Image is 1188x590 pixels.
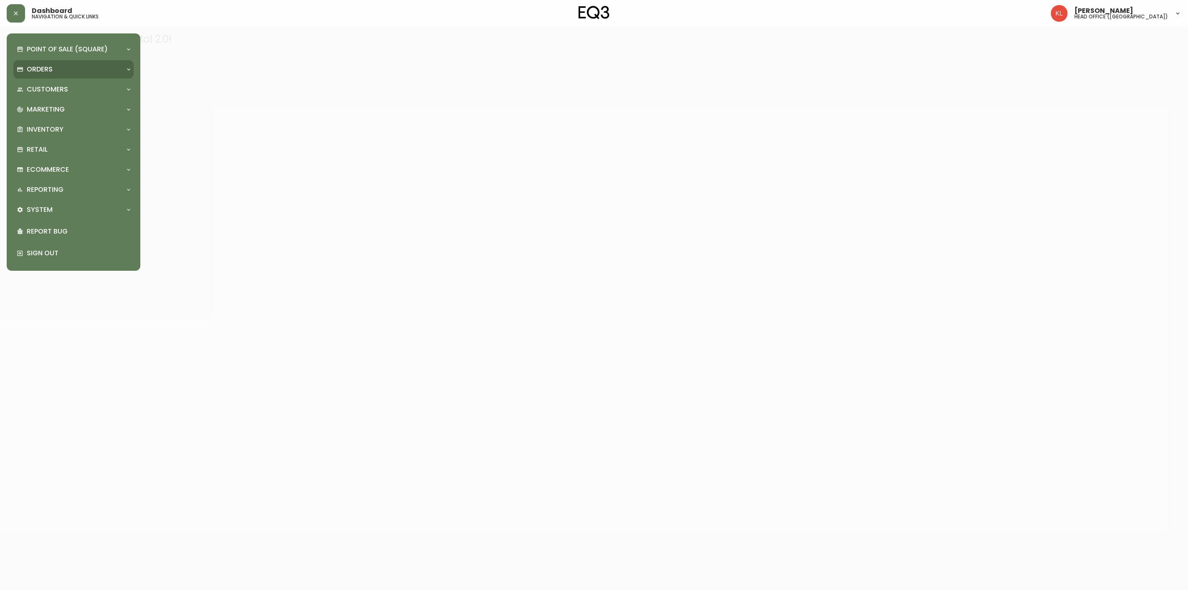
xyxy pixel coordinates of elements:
p: Orders [27,65,53,74]
div: Sign Out [13,242,134,264]
p: Sign Out [27,249,130,258]
div: Point of Sale (Square) [13,40,134,58]
img: 2c0c8aa7421344cf0398c7f872b772b5 [1051,5,1068,22]
div: Retail [13,140,134,159]
p: Point of Sale (Square) [27,45,108,54]
p: Retail [27,145,48,154]
div: Customers [13,80,134,99]
p: Reporting [27,185,63,194]
div: Reporting [13,181,134,199]
div: Ecommerce [13,160,134,179]
div: Report Bug [13,221,134,242]
div: Marketing [13,100,134,119]
p: Inventory [27,125,63,134]
p: Ecommerce [27,165,69,174]
div: Inventory [13,120,134,139]
div: System [13,201,134,219]
img: logo [579,6,609,19]
div: Orders [13,60,134,79]
p: Marketing [27,105,65,114]
span: [PERSON_NAME] [1074,8,1133,14]
p: Report Bug [27,227,130,236]
h5: head office ([GEOGRAPHIC_DATA]) [1074,14,1168,19]
p: Customers [27,85,68,94]
h5: navigation & quick links [32,14,99,19]
span: Dashboard [32,8,72,14]
p: System [27,205,53,214]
